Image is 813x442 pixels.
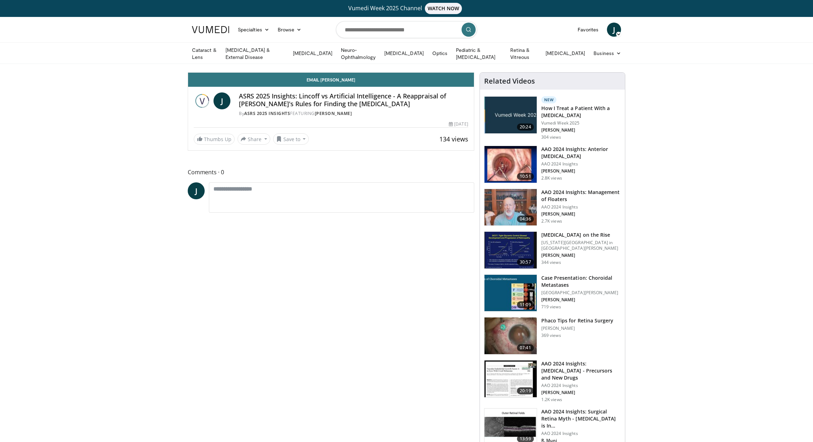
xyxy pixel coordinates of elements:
span: 07:41 [517,344,534,351]
a: 20:19 AAO 2024 Insights: [MEDICAL_DATA] - Precursors and New Drugs AAO 2024 Insights [PERSON_NAME... [484,360,621,402]
a: 11:09 Case Presentation: Choroidal Metastases [GEOGRAPHIC_DATA][PERSON_NAME] [PERSON_NAME] 719 views [484,274,621,312]
a: 07:41 Phaco Tips for Retina Surgery [PERSON_NAME] 369 views [484,317,621,355]
h3: AAO 2024 Insights: Management of Floaters [541,189,621,203]
p: [PERSON_NAME] [541,211,621,217]
a: J [213,92,230,109]
button: Save to [273,133,309,145]
img: VuMedi Logo [192,26,229,33]
h3: AAO 2024 Insights: [MEDICAL_DATA] - Precursors and New Drugs [541,360,621,381]
p: AAO 2024 Insights [541,204,621,210]
a: Favorites [573,23,603,37]
a: 30:57 [MEDICAL_DATA] on the Rise [US_STATE][GEOGRAPHIC_DATA] in [GEOGRAPHIC_DATA][PERSON_NAME] [P... [484,231,621,269]
p: [PERSON_NAME] [541,390,621,395]
a: J [607,23,621,37]
p: [PERSON_NAME] [541,253,621,258]
p: Vumedi Week 2025 [541,120,621,126]
img: 02d29458-18ce-4e7f-be78-7423ab9bdffd.jpg.150x105_q85_crop-smart_upscale.jpg [484,97,537,133]
p: AAO 2024 Insights [541,161,621,167]
p: AAO 2024 Insights [541,431,621,436]
p: 719 views [541,304,561,310]
p: 1.2K views [541,397,562,402]
p: 369 views [541,333,561,338]
span: WATCH NOW [425,3,462,14]
img: 8e655e61-78ac-4b3e-a4e7-f43113671c25.150x105_q85_crop-smart_upscale.jpg [484,189,537,226]
p: 2.8K views [541,175,562,181]
h4: ASRS 2025 Insights: Lincoff vs Artificial Intelligence - A Reappraisal of [PERSON_NAME]'s Rules f... [239,92,468,108]
p: [PERSON_NAME] [541,127,621,133]
a: 10:51 AAO 2024 Insights: Anterior [MEDICAL_DATA] AAO 2024 Insights [PERSON_NAME] 2.8K views [484,146,621,183]
p: [PERSON_NAME] [541,297,621,303]
a: Email [PERSON_NAME] [188,73,474,87]
img: df587403-7b55-4f98-89e9-21b63a902c73.150x105_q85_crop-smart_upscale.jpg [484,361,537,397]
img: 4ce8c11a-29c2-4c44-a801-4e6d49003971.150x105_q85_crop-smart_upscale.jpg [484,232,537,268]
img: ASRS 2025 Insights [194,92,211,109]
a: [MEDICAL_DATA] & External Disease [221,47,289,61]
h3: [MEDICAL_DATA] on the Rise [541,231,621,238]
p: New [541,96,557,103]
img: fd942f01-32bb-45af-b226-b96b538a46e6.150x105_q85_crop-smart_upscale.jpg [484,146,537,183]
a: Browse [273,23,306,37]
a: 04:36 AAO 2024 Insights: Management of Floaters AAO 2024 Insights [PERSON_NAME] 2.7K views [484,189,621,226]
h4: Related Videos [484,77,535,85]
span: 20:19 [517,387,534,394]
div: By FEATURING [239,110,468,117]
a: Neuro-Ophthalmology [337,47,380,61]
a: Retina & Vitreous [506,47,541,61]
p: 304 views [541,134,561,140]
div: [DATE] [449,121,468,127]
a: ASRS 2025 Insights [244,110,290,116]
h3: Case Presentation: Choroidal Metastases [541,274,621,289]
a: 20:24 New How I Treat a Patient With a [MEDICAL_DATA] Vumedi Week 2025 [PERSON_NAME] 304 views [484,96,621,140]
a: [MEDICAL_DATA] [380,46,428,60]
a: J [188,182,205,199]
span: 134 views [439,135,468,143]
span: 04:36 [517,216,534,223]
p: [PERSON_NAME] [541,326,614,331]
h3: AAO 2024 Insights: Surgical Retina Myth - [MEDICAL_DATA] is In… [541,408,621,429]
a: Vumedi Week 2025 ChannelWATCH NOW [193,3,620,14]
input: Search topics, interventions [336,21,477,38]
span: 10:51 [517,173,534,180]
p: [PERSON_NAME] [541,168,621,174]
span: Comments 0 [188,168,474,177]
a: Cataract & Lens [188,47,221,61]
span: 30:57 [517,259,534,266]
span: 20:24 [517,123,534,131]
a: Thumbs Up [194,134,235,145]
a: Business [589,46,625,60]
span: 11:09 [517,301,534,308]
a: [MEDICAL_DATA] [541,46,589,60]
p: 344 views [541,260,561,265]
p: 2.7K views [541,218,562,224]
h3: Phaco Tips for Retina Surgery [541,317,614,324]
a: Optics [428,46,452,60]
p: [US_STATE][GEOGRAPHIC_DATA] in [GEOGRAPHIC_DATA][PERSON_NAME] [541,240,621,251]
a: [MEDICAL_DATA] [289,46,337,60]
img: 9cedd946-ce28-4f52-ae10-6f6d7f6f31c7.150x105_q85_crop-smart_upscale.jpg [484,275,537,311]
h3: AAO 2024 Insights: Anterior [MEDICAL_DATA] [541,146,621,160]
a: Specialties [234,23,273,37]
p: [GEOGRAPHIC_DATA][PERSON_NAME] [541,290,621,296]
a: [PERSON_NAME] [315,110,352,116]
button: Share [237,133,270,145]
a: Pediatric & [MEDICAL_DATA] [452,47,506,61]
h3: How I Treat a Patient With a [MEDICAL_DATA] [541,105,621,119]
p: AAO 2024 Insights [541,383,621,388]
img: 2b0bc81e-4ab6-4ab1-8b29-1f6153f15110.150x105_q85_crop-smart_upscale.jpg [484,317,537,354]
